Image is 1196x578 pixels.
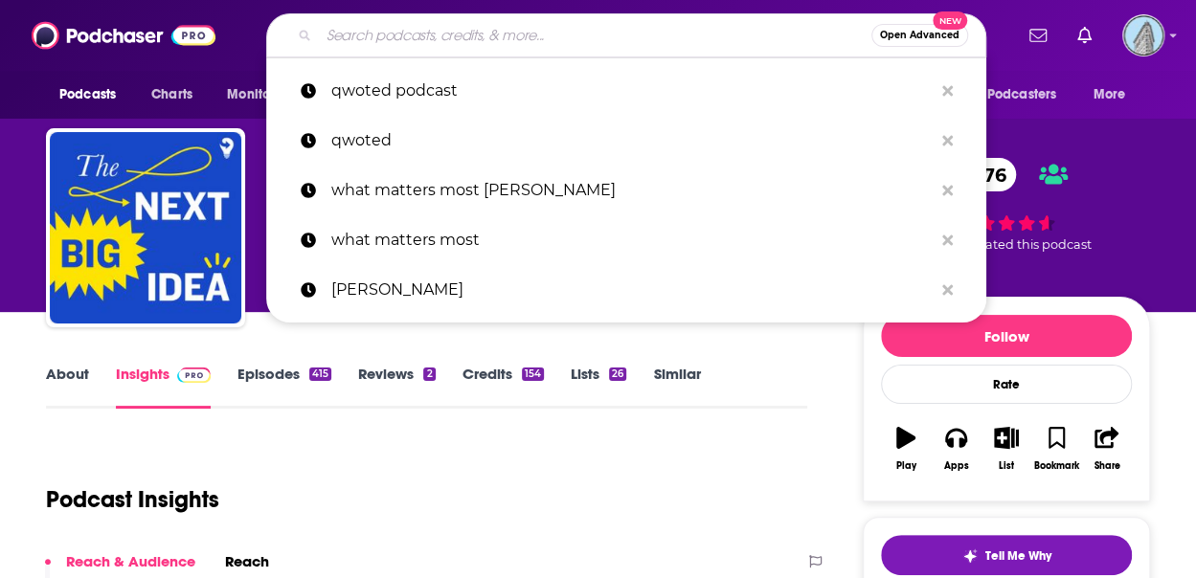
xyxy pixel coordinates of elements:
div: 26 [609,367,626,381]
a: Credits154 [463,365,544,409]
a: what matters most [PERSON_NAME] [266,166,986,215]
div: 154 [522,367,544,381]
span: 76 [964,158,1016,191]
span: rated this podcast [981,237,1092,252]
a: About [46,365,89,409]
p: qwoted podcast [331,66,933,116]
div: List [999,460,1014,472]
a: Episodes415 [237,365,331,409]
img: Podchaser - Follow, Share and Rate Podcasts [32,17,215,54]
a: InsightsPodchaser Pro [116,365,211,409]
button: Open AdvancedNew [871,24,968,47]
div: Apps [944,460,969,472]
div: 415 [309,367,331,381]
button: open menu [952,77,1084,113]
div: Rate [881,365,1132,404]
div: Share [1094,460,1119,472]
a: Show notifications dropdown [1070,19,1099,52]
div: 2 [423,367,435,381]
button: Bookmark [1031,414,1081,483]
a: qwoted [266,116,986,166]
a: Lists26 [571,365,626,409]
img: User Profile [1122,14,1164,56]
div: Bookmark [1034,460,1079,472]
button: Share [1082,414,1132,483]
button: open menu [214,77,320,113]
button: Show profile menu [1122,14,1164,56]
button: Play [881,414,931,483]
a: qwoted podcast [266,66,986,116]
a: [PERSON_NAME] [266,265,986,315]
button: List [982,414,1031,483]
a: Reviews2 [358,365,435,409]
a: Show notifications dropdown [1022,19,1054,52]
span: Open Advanced [880,31,959,40]
span: New [933,11,967,30]
span: Charts [151,81,192,108]
input: Search podcasts, credits, & more... [319,20,871,51]
p: what matters most paul dolman [331,166,933,215]
span: More [1094,81,1126,108]
button: Apps [931,414,981,483]
div: Play [896,460,916,472]
img: tell me why sparkle [962,548,978,564]
img: The Next Big Idea [50,132,241,323]
a: what matters most [266,215,986,265]
button: tell me why sparkleTell Me Why [881,535,1132,575]
span: Monitoring [227,81,295,108]
p: qwoted [331,116,933,166]
h2: Reach [225,552,269,570]
span: For Podcasters [964,81,1056,108]
div: Search podcasts, credits, & more... [266,13,986,57]
button: open menu [46,77,141,113]
button: open menu [1080,77,1150,113]
img: Podchaser Pro [177,367,211,383]
p: what matters most [331,215,933,265]
span: Tell Me Why [985,548,1051,564]
a: Charts [139,77,204,113]
span: Logged in as FlatironBooks [1122,14,1164,56]
a: Similar [653,365,700,409]
p: Reach & Audience [66,552,195,570]
button: Follow [881,315,1132,357]
p: nicole lepera [331,265,933,315]
span: Podcasts [59,81,116,108]
div: 76 7 peoplerated this podcast [863,145,1150,264]
h1: Podcast Insights [46,485,219,514]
